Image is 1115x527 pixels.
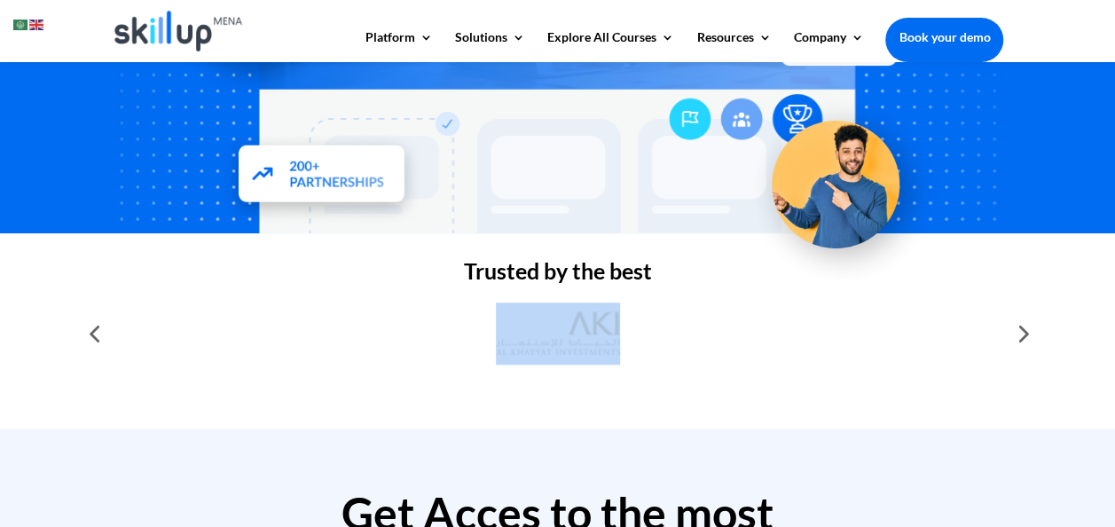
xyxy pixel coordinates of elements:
iframe: Chat Widget [1026,442,1115,527]
a: Solutions [455,31,525,61]
a: Book your demo [885,18,1003,57]
img: Skillup Mena [114,11,243,51]
a: English [29,13,45,33]
a: Platform [365,31,433,61]
a: Resources [696,31,771,61]
img: ar [13,20,27,30]
a: Company [793,31,863,61]
img: en [29,20,43,30]
a: Arabic [13,13,29,33]
img: Upskill your workforce - SkillUp [745,84,941,280]
img: Partners - SkillUp Mena [218,129,423,224]
img: al khayyat investments logo [496,303,620,365]
a: Explore All Courses [547,31,674,61]
h2: Trusted by the best [112,260,1004,291]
